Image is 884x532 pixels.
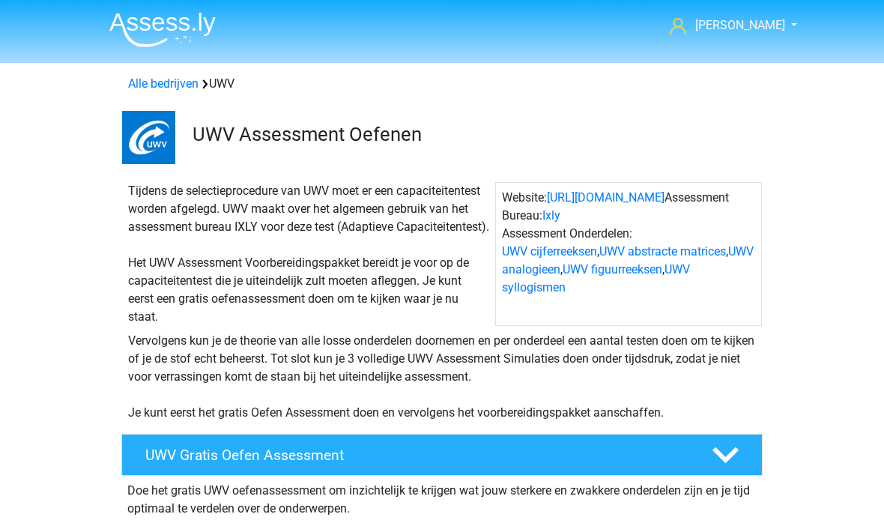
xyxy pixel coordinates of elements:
div: Tijdens de selectieprocedure van UWV moet er een capaciteitentest worden afgelegd. UWV maakt over... [122,182,495,326]
div: Vervolgens kun je de theorie van alle losse onderdelen doornemen en per onderdeel een aantal test... [122,332,762,422]
a: UWV figuurreeksen [563,262,662,276]
div: Doe het gratis UWV oefenassessment om inzichtelijk te krijgen wat jouw sterkere en zwakkere onder... [121,476,763,518]
h4: UWV Gratis Oefen Assessment [145,447,688,464]
a: UWV cijferreeksen [502,244,597,259]
div: Website: Assessment Bureau: Assessment Onderdelen: , , , , [495,182,762,326]
a: UWV abstracte matrices [599,244,726,259]
a: Ixly [542,208,560,223]
a: UWV Gratis Oefen Assessment [115,434,769,476]
span: [PERSON_NAME] [695,18,785,32]
img: Assessly [109,12,216,47]
div: UWV [122,75,762,93]
a: Alle bedrijven [128,76,199,91]
a: [PERSON_NAME] [664,16,787,34]
h3: UWV Assessment Oefenen [193,123,751,146]
a: [URL][DOMAIN_NAME] [547,190,664,205]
